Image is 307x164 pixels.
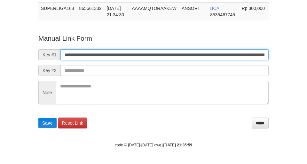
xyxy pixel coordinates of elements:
[182,6,199,11] span: ANSORI
[42,120,53,126] span: Save
[132,6,177,11] span: AAAAMQTORAAKEW
[38,81,56,104] span: Note
[210,12,235,17] span: Copy 8535467745 to clipboard
[38,49,60,60] span: Key #1
[58,118,87,128] a: Reset Link
[115,143,192,147] small: code © [DATE]-[DATE] dwg |
[38,34,269,43] p: Manual Link Form
[242,6,265,11] span: Rp 300,000
[38,2,77,20] td: SUPERLIGA168
[163,143,192,147] strong: [DATE] 21:35:59
[62,120,83,126] span: Reset Link
[107,6,124,17] span: [DATE] 21:34:30
[210,6,219,11] span: BCA
[77,2,104,20] td: 865661332
[38,65,60,76] span: Key #2
[38,118,57,128] button: Save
